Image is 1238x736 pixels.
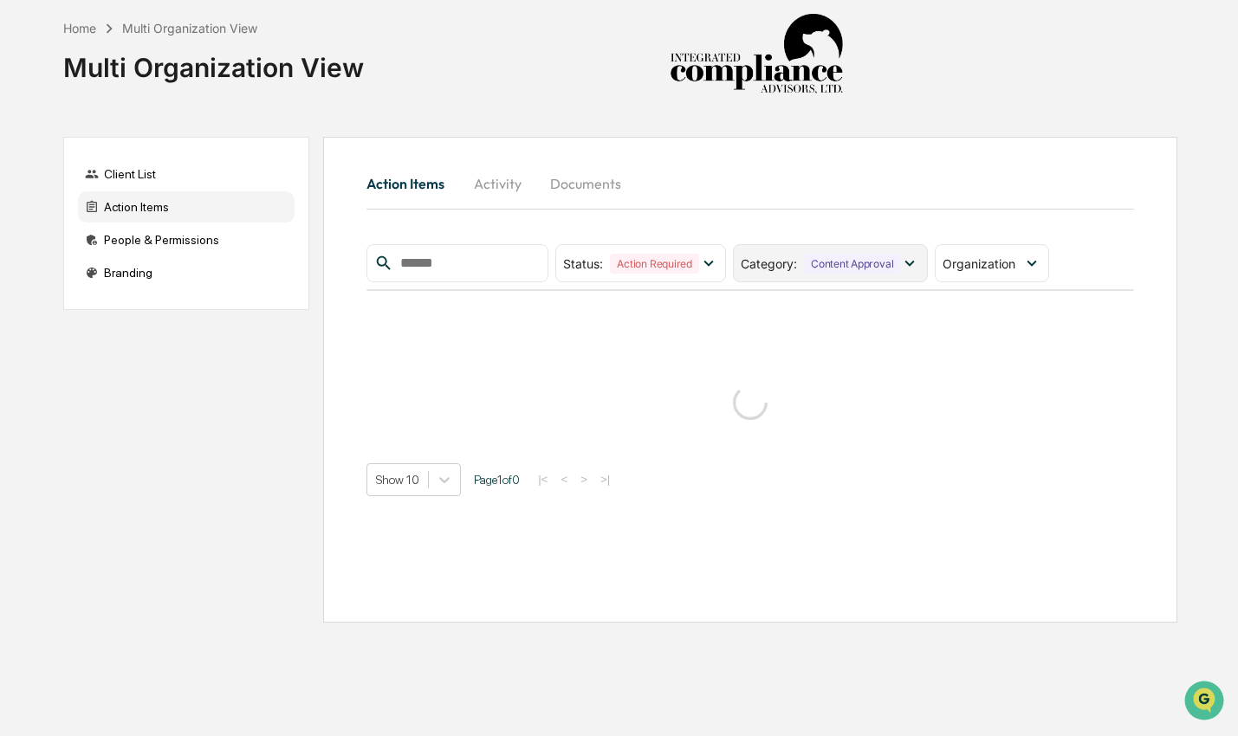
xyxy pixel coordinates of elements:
[59,132,284,150] div: Start new chat
[35,218,112,236] span: Preclearance
[63,21,96,36] div: Home
[78,224,295,255] div: People & Permissions
[610,254,698,274] div: Action Required
[122,293,210,307] a: Powered byPylon
[35,251,109,268] span: Data Lookup
[670,14,843,95] img: Integrated Compliance Advisors
[10,244,116,275] a: 🔎Data Lookup
[59,150,219,164] div: We're available if you need us!
[78,158,295,190] div: Client List
[458,163,536,204] button: Activity
[366,163,1134,204] div: activity tabs
[10,211,119,242] a: 🖐️Preclearance
[595,472,615,487] button: >|
[17,36,315,64] p: How can we help?
[172,294,210,307] span: Pylon
[143,218,215,236] span: Attestations
[78,257,295,288] div: Branding
[63,38,364,83] div: Multi Organization View
[366,163,458,204] button: Action Items
[943,256,1015,271] span: Organization
[555,472,573,487] button: <
[536,163,635,204] button: Documents
[474,473,520,487] span: Page 1 of 0
[17,253,31,267] div: 🔎
[533,472,553,487] button: |<
[119,211,222,242] a: 🗄️Attestations
[741,256,797,271] span: Category :
[78,191,295,223] div: Action Items
[17,220,31,234] div: 🖐️
[1183,679,1229,726] iframe: Open customer support
[126,220,139,234] div: 🗄️
[295,138,315,158] button: Start new chat
[122,21,257,36] div: Multi Organization View
[563,256,603,271] span: Status :
[575,472,593,487] button: >
[804,254,900,274] div: Content Approval
[17,132,49,164] img: 1746055101610-c473b297-6a78-478c-a979-82029cc54cd1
